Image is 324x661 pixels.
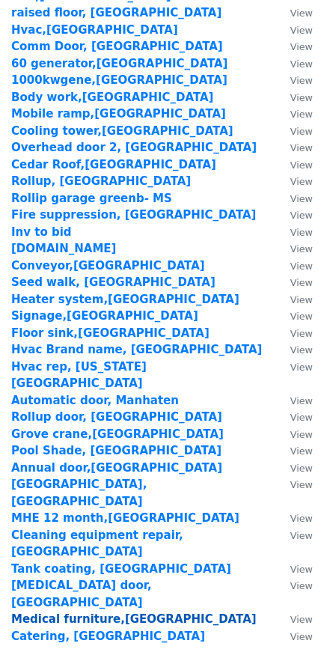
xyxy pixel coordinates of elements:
a: View [275,309,313,323]
a: View [275,40,313,53]
a: View [275,511,313,525]
small: View [290,530,313,541]
a: View [275,259,313,272]
a: View [275,410,313,424]
small: View [290,513,313,524]
a: Rollip garage greenb- MS [11,192,172,205]
a: Hvac Brand name, [GEOGRAPHIC_DATA] [11,343,262,356]
a: Hvac,[GEOGRAPHIC_DATA] [11,23,178,37]
a: Overhead door 2, [GEOGRAPHIC_DATA] [11,141,257,154]
a: Fire suppression, [GEOGRAPHIC_DATA] [11,208,256,222]
a: View [275,444,313,457]
a: 60 generator,[GEOGRAPHIC_DATA] [11,57,227,70]
a: View [275,141,313,154]
a: Cleaning equipment repair,[GEOGRAPHIC_DATA] [11,529,183,559]
small: View [290,580,313,591]
a: View [275,529,313,542]
small: View [290,92,313,103]
a: Inv to bid [11,225,72,239]
small: View [290,294,313,305]
a: View [275,360,313,374]
a: Mobile ramp,[GEOGRAPHIC_DATA] [11,107,226,121]
a: MHE 12 month,[GEOGRAPHIC_DATA] [11,511,239,525]
small: View [290,193,313,204]
small: View [290,412,313,423]
small: View [290,479,313,490]
small: View [290,7,313,19]
small: View [290,75,313,86]
a: Rollup, [GEOGRAPHIC_DATA] [11,174,191,188]
a: Cedar Roof,[GEOGRAPHIC_DATA] [11,158,216,171]
small: View [290,41,313,52]
a: Seed walk, [GEOGRAPHIC_DATA] [11,275,216,289]
a: Tank coating, [GEOGRAPHIC_DATA] [11,562,231,576]
a: View [275,427,313,441]
small: View [290,277,313,288]
a: View [275,242,313,255]
a: View [275,73,313,87]
a: Comm Door, [GEOGRAPHIC_DATA] [11,40,223,53]
small: View [290,564,313,575]
a: Heater system,[GEOGRAPHIC_DATA] [11,293,239,306]
a: Hvac rep, [US_STATE][GEOGRAPHIC_DATA] [11,360,147,391]
a: [MEDICAL_DATA] door,[GEOGRAPHIC_DATA] [11,579,152,609]
small: View [290,142,313,153]
a: Catering, [GEOGRAPHIC_DATA] [11,630,205,643]
a: View [275,6,313,19]
a: View [275,478,313,491]
strong: 1000kwgene,[GEOGRAPHIC_DATA] [11,73,227,87]
a: View [275,461,313,475]
iframe: Chat Widget [249,589,324,661]
a: View [275,174,313,188]
small: View [290,311,313,322]
a: View [275,124,313,138]
a: View [275,275,313,289]
a: [DOMAIN_NAME] [11,242,116,255]
small: View [290,227,313,238]
a: View [275,579,313,592]
a: View [275,158,313,171]
a: Rollup door, [GEOGRAPHIC_DATA] [11,410,222,424]
a: Cooling tower,[GEOGRAPHIC_DATA] [11,124,233,138]
small: View [290,328,313,339]
strong: raised floor, [GEOGRAPHIC_DATA] [11,6,221,19]
a: Pool Shade, [GEOGRAPHIC_DATA] [11,444,221,457]
small: View [290,58,313,70]
a: Conveyor,[GEOGRAPHIC_DATA] [11,259,205,272]
a: View [275,225,313,239]
a: View [275,208,313,222]
a: View [275,394,313,407]
strong: Signage,[GEOGRAPHIC_DATA] [11,309,198,323]
strong: [GEOGRAPHIC_DATA],[GEOGRAPHIC_DATA] [11,478,147,508]
small: View [290,243,313,255]
a: View [275,57,313,70]
strong: Annual door,[GEOGRAPHIC_DATA] [11,461,222,475]
a: Floor sink,[GEOGRAPHIC_DATA] [11,326,210,340]
small: View [290,25,313,36]
small: View [290,210,313,221]
a: Automatic door, Manhaten [11,394,179,407]
small: View [290,463,313,474]
a: View [275,23,313,37]
a: View [275,293,313,306]
a: Grove crane,[GEOGRAPHIC_DATA] [11,427,224,441]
